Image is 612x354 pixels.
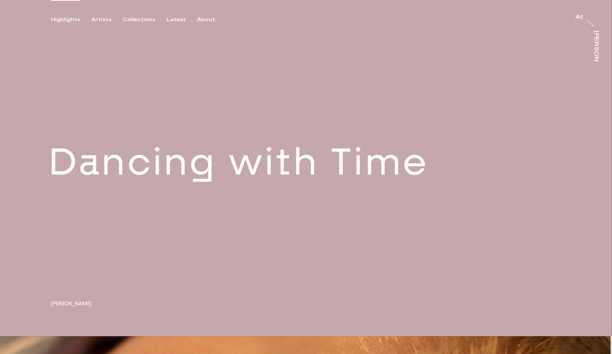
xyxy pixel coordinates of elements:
a: At [575,14,583,22]
div: Collections [123,16,155,23]
div: Highlights [51,16,80,23]
div: About [197,16,215,23]
button: Latest [166,16,197,23]
button: Collections [123,16,166,23]
a: [PERSON_NAME] [592,31,599,62]
div: Latest [166,16,186,23]
div: Artists [91,16,111,23]
button: Artists [91,16,123,23]
button: About [197,16,227,23]
div: [PERSON_NAME] [593,31,599,89]
button: Highlights [51,16,91,23]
